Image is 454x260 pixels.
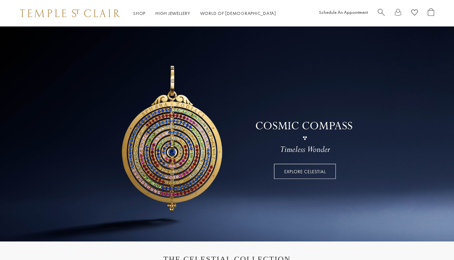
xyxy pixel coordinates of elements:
[200,10,276,16] a: World of [DEMOGRAPHIC_DATA]World of [DEMOGRAPHIC_DATA]
[319,9,368,15] a: Schedule An Appointment
[378,8,385,19] a: Search
[133,10,145,16] a: ShopShop
[411,8,418,19] a: View Wishlist
[155,10,190,16] a: High JewelleryHigh Jewellery
[20,9,120,17] img: Temple St. Clair
[428,8,434,19] a: Open Shopping Bag
[133,9,276,18] nav: Main navigation
[421,229,447,253] iframe: Gorgias live chat messenger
